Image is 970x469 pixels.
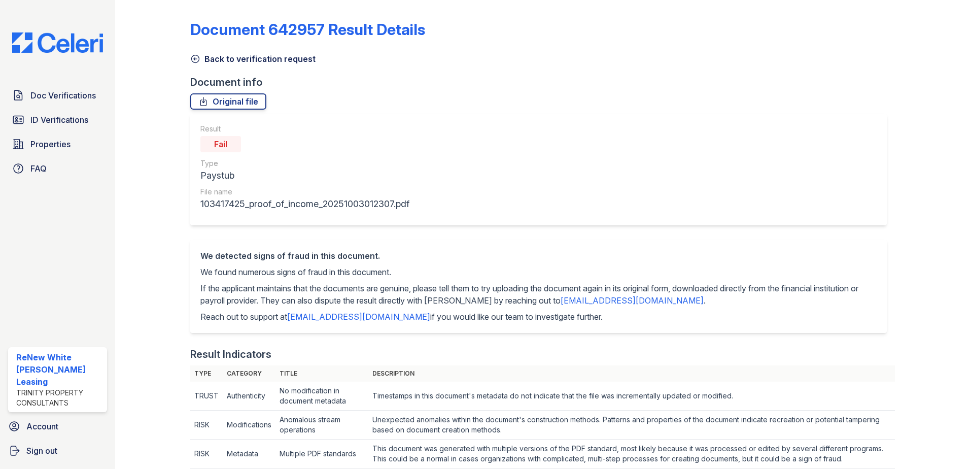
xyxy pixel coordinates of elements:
div: Type [200,158,409,169]
p: Reach out to support at if you would like our team to investigate further. [200,311,877,323]
a: Doc Verifications [8,85,107,106]
div: Document info [190,75,895,89]
a: [EMAIL_ADDRESS][DOMAIN_NAME] [287,312,430,322]
a: Sign out [4,441,111,461]
span: . [704,295,706,306]
a: Properties [8,134,107,154]
div: Result [200,124,409,134]
div: ReNew White [PERSON_NAME] Leasing [16,351,103,388]
span: FAQ [30,162,47,175]
a: Account [4,416,111,437]
span: Properties [30,138,71,150]
div: Paystub [200,169,409,183]
td: No modification in document metadata [275,382,368,411]
td: Anomalous stream operations [275,411,368,440]
span: Account [26,420,58,432]
td: TRUST [190,382,223,411]
td: Modifications [223,411,275,440]
p: If the applicant maintains that the documents are genuine, please tell them to try uploading the ... [200,282,877,307]
th: Title [275,365,368,382]
div: Result Indicators [190,347,271,361]
th: Category [223,365,275,382]
a: Document 642957 Result Details [190,20,425,39]
div: Trinity Property Consultants [16,388,103,408]
td: RISK [190,440,223,468]
p: We found numerous signs of fraud in this document. [200,266,877,278]
div: 103417425_proof_of_income_20251003012307.pdf [200,197,409,211]
a: ID Verifications [8,110,107,130]
span: ID Verifications [30,114,88,126]
div: File name [200,187,409,197]
div: Fail [200,136,241,152]
td: Unexpected anomalies within the document's construction methods. Patterns and properties of the d... [368,411,895,440]
span: Sign out [26,445,57,457]
td: Multiple PDF standards [275,440,368,468]
img: CE_Logo_Blue-a8612792a0a2168367f1c8372b55b34899dd931a85d93a1a3d3e32e68fde9ad4.png [4,32,111,53]
td: This document was generated with multiple versions of the PDF standard, most likely because it wa... [368,440,895,468]
td: Timestamps in this document's metadata do not indicate that the file was incrementally updated or... [368,382,895,411]
a: Back to verification request [190,53,316,65]
td: Metadata [223,440,275,468]
div: We detected signs of fraud in this document. [200,250,877,262]
span: Doc Verifications [30,89,96,102]
a: [EMAIL_ADDRESS][DOMAIN_NAME] [561,295,704,306]
a: FAQ [8,158,107,179]
th: Description [368,365,895,382]
td: Authenticity [223,382,275,411]
td: RISK [190,411,223,440]
a: Original file [190,93,266,110]
th: Type [190,365,223,382]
